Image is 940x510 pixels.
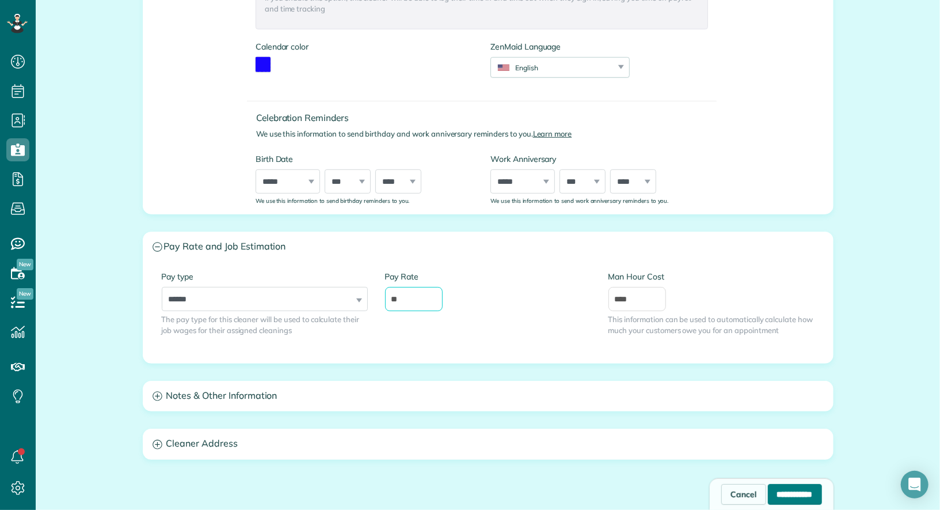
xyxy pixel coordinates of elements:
label: Birth Date [256,153,473,165]
label: Pay Rate [385,271,591,282]
label: Calendar color [256,41,309,52]
div: Open Intercom Messenger [901,471,928,498]
a: Notes & Other Information [143,381,833,411]
sub: We use this information to send work anniversary reminders to you. [490,197,668,204]
sub: We use this information to send birthday reminders to you. [256,197,410,204]
div: English [491,63,615,73]
p: We use this information to send birthday and work anniversary reminders to you. [256,129,717,139]
a: Pay Rate and Job Estimation [143,232,833,262]
label: Pay type [162,271,368,282]
a: Cancel [721,484,766,505]
h4: Celebration Reminders [256,113,717,123]
button: toggle color picker dialog [256,57,271,72]
a: Cleaner Address [143,429,833,459]
span: The pay type for this cleaner will be used to calculate their job wages for their assigned cleanings [162,314,368,336]
label: Man Hour Cost [608,271,815,282]
span: New [17,288,33,300]
span: This information can be used to automatically calculate how much your customers owe you for an ap... [608,314,815,336]
label: Work Anniversary [490,153,708,165]
label: ZenMaid Language [490,41,630,52]
span: New [17,259,33,270]
a: Learn more [533,129,572,138]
